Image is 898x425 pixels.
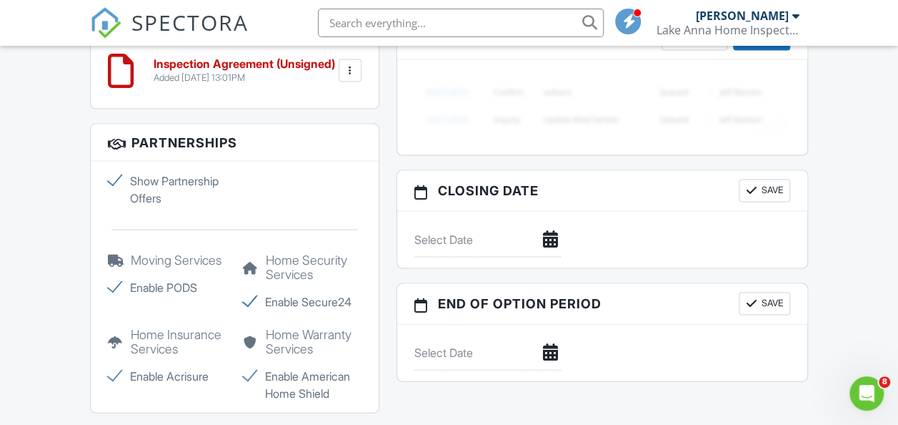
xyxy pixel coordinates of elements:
span: Closing date [438,180,539,200]
h5: Home Warranty Services [243,327,361,356]
input: Search everything... [318,9,604,37]
img: The Best Home Inspection Software - Spectora [90,7,121,39]
h5: Home Security Services [243,253,361,281]
button: Save [739,179,790,202]
iframe: Intercom live chat [849,376,884,411]
a: Inspection Agreement (Unsigned) Added [DATE] 13:01PM [154,57,335,82]
div: Added [DATE] 13:01PM [154,72,335,83]
label: Enable PODS [108,278,226,295]
img: blurred-tasks-251b60f19c3f713f9215ee2a18cbf2105fc2d72fcd585247cf5e9ec0c957c1dd.png [414,70,791,140]
label: Enable Secure24 [243,293,361,310]
input: Select Date [414,222,561,257]
div: [PERSON_NAME] [695,9,788,23]
h5: Home Insurance Services [108,327,226,356]
label: Show Partnership Offers [108,172,226,206]
span: End of Option Period [438,293,602,313]
button: Save [739,292,790,315]
a: SPECTORA [90,19,249,49]
h5: Moving Services [108,253,226,267]
input: Select Date [414,335,561,370]
h6: Inspection Agreement (Unsigned) [154,57,335,70]
label: Enable American Home Shield [243,367,361,401]
label: Enable Acrisure [108,367,226,384]
span: 8 [879,376,890,388]
span: SPECTORA [131,7,249,37]
h3: Partnerships [91,124,379,161]
div: Lake Anna Home Inspections [656,23,799,37]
